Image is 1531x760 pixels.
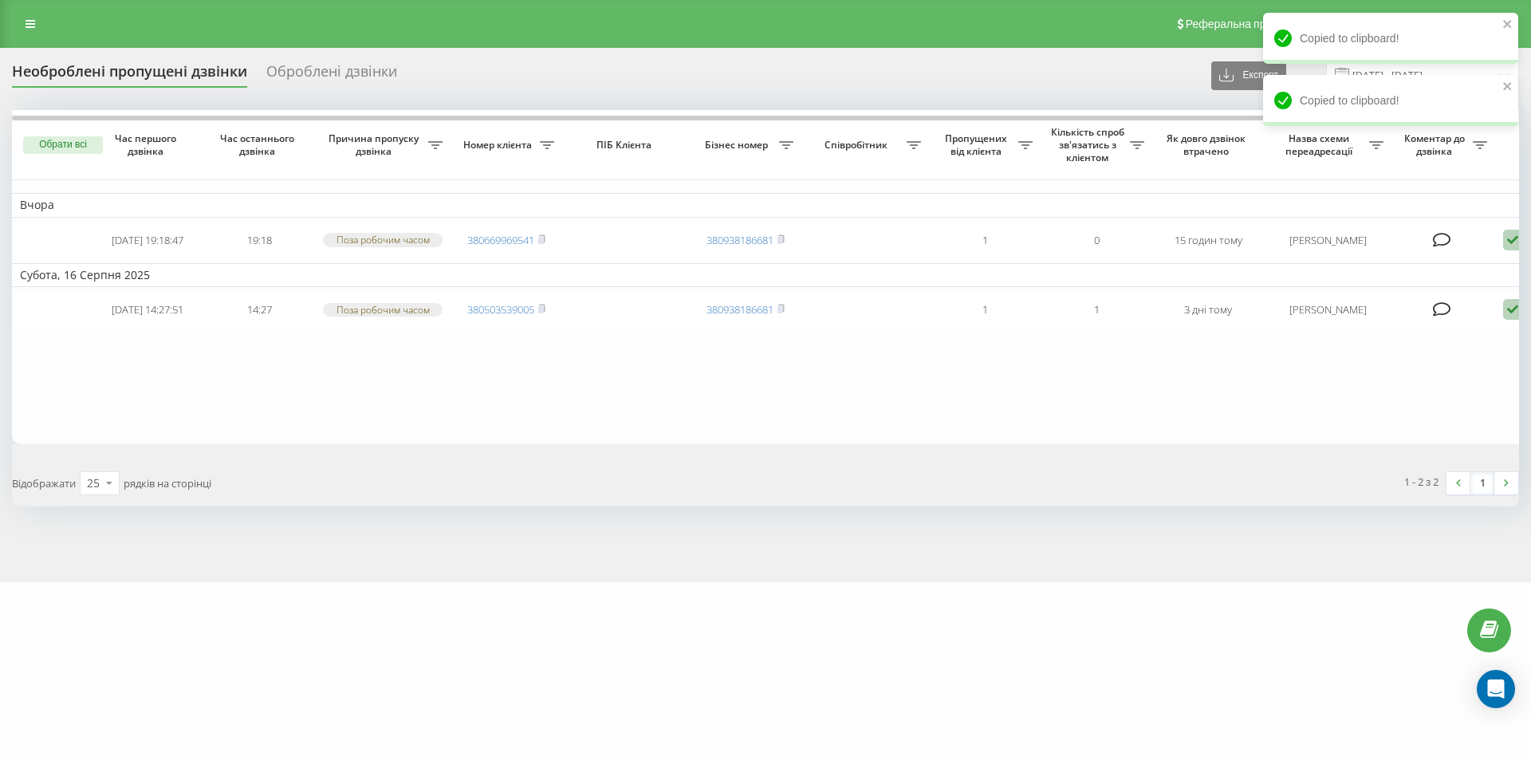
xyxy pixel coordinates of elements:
div: Open Intercom Messenger [1477,670,1515,708]
td: 14:27 [203,290,315,329]
div: 25 [87,475,100,491]
a: 380938186681 [706,302,773,317]
div: Оброблені дзвінки [266,63,397,88]
span: Причина пропуску дзвінка [323,132,428,157]
span: Співробітник [809,139,907,152]
td: [PERSON_NAME] [1264,290,1391,329]
button: close [1502,18,1513,33]
div: Copied to clipboard! [1263,13,1518,64]
span: Реферальна програма [1186,18,1303,30]
td: 1 [1041,290,1152,329]
span: ПІБ Клієнта [576,139,676,152]
a: 380938186681 [706,233,773,247]
div: Необроблені пропущені дзвінки [12,63,247,88]
a: 380503539005 [467,302,534,317]
td: 19:18 [203,221,315,260]
div: Copied to clipboard! [1263,75,1518,126]
td: [DATE] 19:18:47 [92,221,203,260]
td: 3 дні тому [1152,290,1264,329]
span: Пропущених від клієнта [937,132,1018,157]
span: Коментар до дзвінка [1399,132,1473,157]
a: 1 [1470,472,1494,494]
div: 1 - 2 з 2 [1404,474,1439,490]
button: Обрати всі [23,136,103,154]
span: Номер клієнта [459,139,540,152]
td: 15 годин тому [1152,221,1264,260]
span: Час останнього дзвінка [216,132,302,157]
span: Відображати [12,476,76,490]
span: Як довго дзвінок втрачено [1165,132,1251,157]
div: Поза робочим часом [323,303,443,317]
button: Експорт [1211,61,1286,90]
div: Поза робочим часом [323,233,443,246]
td: 1 [929,290,1041,329]
td: 0 [1041,221,1152,260]
td: 1 [929,221,1041,260]
button: close [1502,80,1513,95]
td: [DATE] 14:27:51 [92,290,203,329]
span: Назва схеми переадресації [1272,132,1369,157]
a: 380669969541 [467,233,534,247]
span: рядків на сторінці [124,476,211,490]
span: Бізнес номер [698,139,779,152]
td: [PERSON_NAME] [1264,221,1391,260]
span: Кількість спроб зв'язатись з клієнтом [1049,126,1130,163]
span: Час першого дзвінка [104,132,191,157]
